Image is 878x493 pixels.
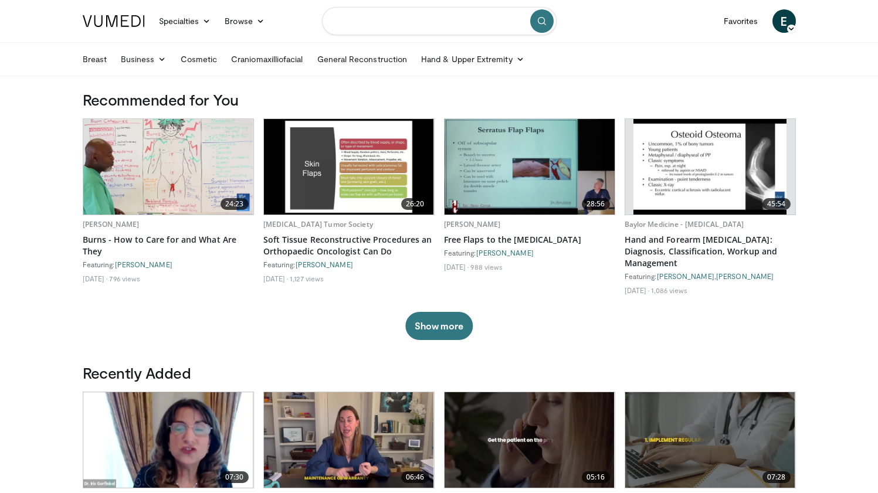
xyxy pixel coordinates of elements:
[444,262,469,271] li: [DATE]
[83,15,145,27] img: VuMedi Logo
[716,272,774,280] a: [PERSON_NAME]
[445,119,615,215] a: 28:56
[762,198,791,210] span: 45:54
[445,392,615,488] img: 91028a78-7887-4b73-aa20-d4fc93d7df92.620x360_q85_upscale.jpg
[83,119,253,215] a: 24:23
[83,219,140,229] a: [PERSON_NAME]
[445,119,615,215] img: ac237c1d-e033-427f-83fa-66b334026249.620x360_q85_upscale.jpg
[264,119,434,215] a: 26:20
[476,249,534,257] a: [PERSON_NAME]
[218,9,272,33] a: Browse
[83,90,796,109] h3: Recommended for You
[263,219,373,229] a: [MEDICAL_DATA] Tumor Society
[762,471,791,483] span: 07:28
[221,471,249,483] span: 07:30
[264,392,434,488] img: 5868add3-d917-4a99-95fc-689fa2374450.620x360_q85_upscale.jpg
[444,219,501,229] a: [PERSON_NAME]
[83,392,253,488] a: 07:30
[83,234,254,257] a: Burns - How to Care for and What Are They
[263,260,435,269] div: Featuring:
[444,248,615,257] div: Featuring:
[83,119,253,215] img: 2df5df4a-1d9b-4e51-8228-18860a616900.620x360_q85_upscale.jpg
[772,9,796,33] a: E
[83,392,253,488] img: d1d3d44d-0dab-4c2d-80d0-d81517b40b1b.620x360_q85_upscale.jpg
[109,274,140,283] li: 796 views
[717,9,765,33] a: Favorites
[83,363,796,382] h3: Recently Added
[83,260,254,269] div: Featuring:
[115,260,172,268] a: [PERSON_NAME]
[174,47,225,71] a: Cosmetic
[625,119,795,215] a: 45:54
[290,274,324,283] li: 1,127 views
[224,47,310,71] a: Craniomaxilliofacial
[657,272,714,280] a: [PERSON_NAME]
[582,471,610,483] span: 05:16
[310,47,415,71] a: General Reconstruction
[625,219,744,229] a: Baylor Medicine - [MEDICAL_DATA]
[114,47,174,71] a: Business
[221,198,249,210] span: 24:23
[625,392,795,488] a: 07:28
[625,234,796,269] a: Hand and Forearm [MEDICAL_DATA]: Diagnosis, Classification, Workup and Management
[633,119,787,215] img: a09442e7-e185-46bb-947c-c17595d103d0.620x360_q85_upscale.jpg
[401,471,429,483] span: 06:46
[264,392,434,488] a: 06:46
[83,274,108,283] li: [DATE]
[263,274,289,283] li: [DATE]
[625,271,796,281] div: Featuring: ,
[401,198,429,210] span: 26:20
[322,7,557,35] input: Search topics, interventions
[445,392,615,488] a: 05:16
[651,285,687,295] li: 1,086 views
[470,262,503,271] li: 988 views
[263,234,435,257] a: Soft Tissue Reconstructive Procedures an Orthopaedic Oncologist Can Do
[625,285,650,295] li: [DATE]
[582,198,610,210] span: 28:56
[625,392,795,488] img: da0e661b-3178-4e6d-891c-fa74c539f1a2.620x360_q85_upscale.jpg
[444,234,615,246] a: Free Flaps to the [MEDICAL_DATA]
[152,9,218,33] a: Specialties
[76,47,114,71] a: Breast
[414,47,531,71] a: Hand & Upper Extremity
[296,260,353,268] a: [PERSON_NAME]
[405,312,473,340] button: Show more
[264,119,434,215] img: 5590f5e1-1080-4e67-86df-cbf074bd7f11.620x360_q85_upscale.jpg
